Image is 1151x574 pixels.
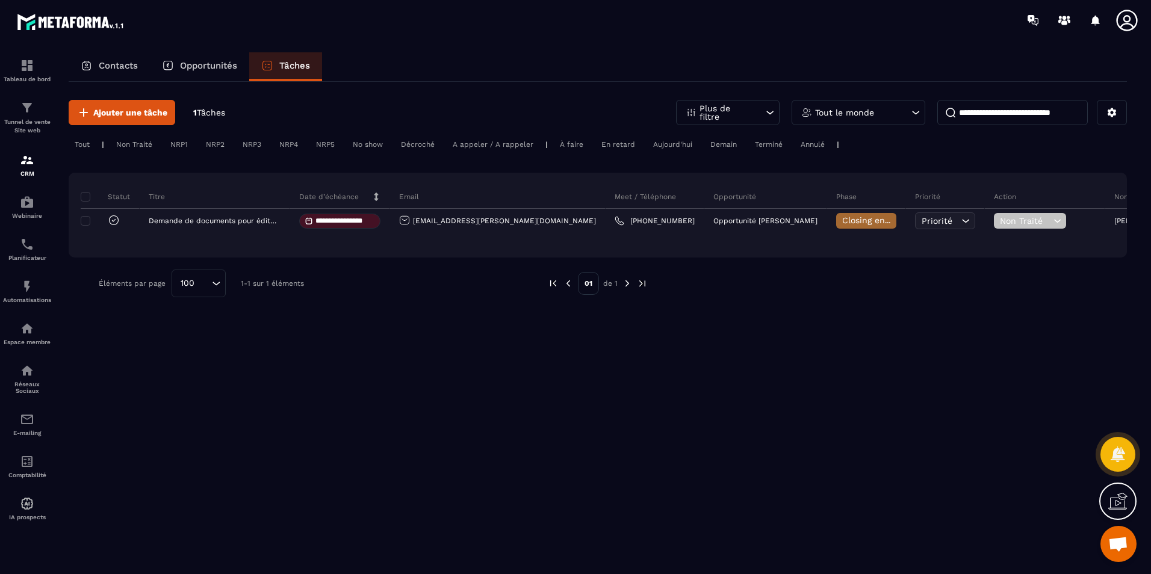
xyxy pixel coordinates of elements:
[3,228,51,270] a: schedulerschedulerPlanificateur
[815,108,874,117] p: Tout le monde
[3,118,51,135] p: Tunnel de vente Site web
[837,140,839,149] p: |
[3,212,51,219] p: Webinaire
[193,107,225,119] p: 1
[20,237,34,252] img: scheduler
[20,321,34,336] img: automations
[180,60,237,71] p: Opportunités
[69,137,96,152] div: Tout
[17,11,125,32] img: logo
[3,170,51,177] p: CRM
[347,137,389,152] div: No show
[241,279,304,288] p: 1-1 sur 1 éléments
[622,278,633,289] img: next
[637,278,648,289] img: next
[713,217,817,225] p: Opportunité [PERSON_NAME]
[237,137,267,152] div: NRP3
[3,49,51,91] a: formationformationTableau de bord
[554,137,589,152] div: À faire
[399,192,419,202] p: Email
[447,137,539,152] div: A appeler / A rappeler
[994,192,1016,202] p: Action
[20,58,34,73] img: formation
[3,514,51,520] p: IA prospects
[93,106,167,119] span: Ajouter une tâche
[548,278,559,289] img: prev
[563,278,574,289] img: prev
[176,277,199,290] span: 100
[704,137,743,152] div: Demain
[647,137,698,152] div: Aujourd'hui
[749,137,789,152] div: Terminé
[3,472,51,478] p: Comptabilité
[836,192,857,202] p: Phase
[20,195,34,209] img: automations
[842,215,911,225] span: Closing en cours
[915,192,940,202] p: Priorité
[3,445,51,487] a: accountantaccountantComptabilité
[20,100,34,115] img: formation
[595,137,641,152] div: En retard
[3,381,51,394] p: Réseaux Sociaux
[150,52,249,81] a: Opportunités
[99,60,138,71] p: Contacts
[3,312,51,354] a: automationsautomationsEspace membre
[578,272,599,295] p: 01
[84,192,130,202] p: Statut
[603,279,618,288] p: de 1
[164,137,194,152] div: NRP1
[3,403,51,445] a: emailemailE-mailing
[20,496,34,511] img: automations
[99,279,166,288] p: Éléments par page
[3,186,51,228] a: automationsautomationsWebinaire
[20,412,34,427] img: email
[149,217,278,225] p: Demande de documents pour édition du contrat
[20,279,34,294] img: automations
[69,100,175,125] button: Ajouter une tâche
[3,91,51,144] a: formationformationTunnel de vente Site web
[3,339,51,345] p: Espace membre
[795,137,831,152] div: Annulé
[3,430,51,436] p: E-mailing
[69,52,150,81] a: Contacts
[110,137,158,152] div: Non Traité
[20,454,34,469] img: accountant
[20,363,34,378] img: social-network
[172,270,226,297] div: Search for option
[3,76,51,82] p: Tableau de bord
[102,140,104,149] p: |
[615,192,676,202] p: Meet / Téléphone
[273,137,304,152] div: NRP4
[3,255,51,261] p: Planificateur
[20,153,34,167] img: formation
[700,104,752,121] p: Plus de filtre
[3,354,51,403] a: social-networksocial-networkRéseaux Sociaux
[615,216,695,226] a: [PHONE_NUMBER]
[3,144,51,186] a: formationformationCRM
[3,297,51,303] p: Automatisations
[200,137,231,152] div: NRP2
[713,192,756,202] p: Opportunité
[922,216,952,226] span: Priorité
[279,60,310,71] p: Tâches
[545,140,548,149] p: |
[249,52,322,81] a: Tâches
[299,192,359,202] p: Date d’échéance
[199,277,209,290] input: Search for option
[3,270,51,312] a: automationsautomationsAutomatisations
[395,137,441,152] div: Décroché
[310,137,341,152] div: NRP5
[1000,216,1050,226] span: Non Traité
[149,192,165,202] p: Titre
[197,108,225,117] span: Tâches
[1100,526,1137,562] div: Ouvrir le chat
